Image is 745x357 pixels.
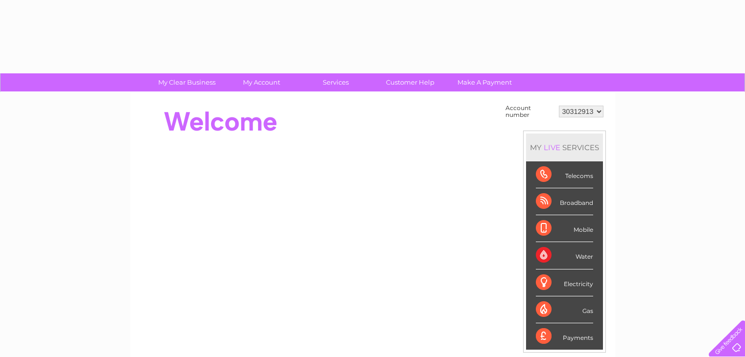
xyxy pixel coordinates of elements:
a: Services [295,73,376,91]
div: LIVE [542,143,562,152]
div: Telecoms [536,161,593,188]
a: My Account [221,73,302,91]
div: Electricity [536,269,593,296]
div: Broadband [536,188,593,215]
a: Make A Payment [444,73,525,91]
a: My Clear Business [146,73,227,91]
div: Payments [536,323,593,350]
div: MY SERVICES [526,134,603,161]
div: Mobile [536,215,593,242]
a: Customer Help [370,73,451,91]
div: Water [536,242,593,269]
td: Account number [503,102,556,121]
div: Gas [536,296,593,323]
